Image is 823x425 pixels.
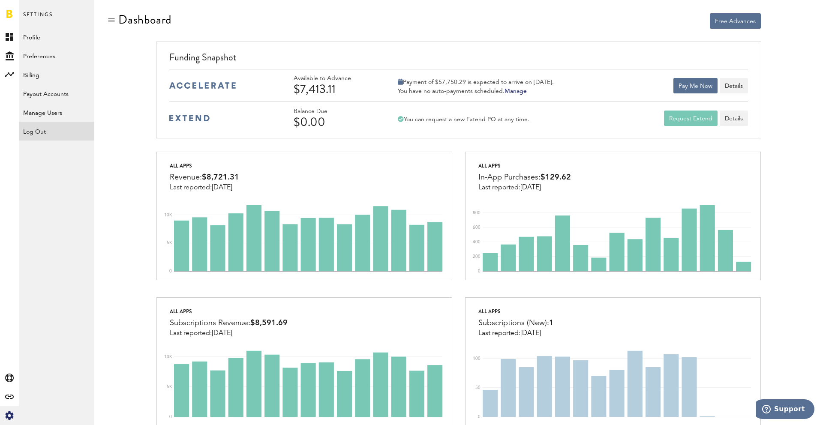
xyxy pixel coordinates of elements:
span: [DATE] [212,184,232,191]
span: [DATE] [520,330,541,337]
div: All apps [170,161,239,171]
iframe: Opens a widget where you can find more information [756,399,814,421]
text: 800 [473,211,481,215]
span: $129.62 [541,174,571,181]
div: $0.00 [294,115,375,129]
text: 10K [164,355,172,359]
a: Manage [505,88,527,94]
div: Last reported: [170,184,239,192]
text: 0 [478,269,481,273]
span: Settings [23,9,53,27]
text: 600 [473,225,481,230]
div: Last reported: [478,184,571,192]
div: All apps [478,306,554,317]
a: Payout Accounts [19,84,94,103]
img: extend-medium-blue-logo.svg [169,115,210,122]
button: Pay Me Now [673,78,718,93]
a: Preferences [19,46,94,65]
div: All apps [478,161,571,171]
div: You can request a new Extend PO at any time. [398,116,529,123]
span: [DATE] [212,330,232,337]
text: 50 [475,386,481,390]
text: 5K [167,385,172,389]
text: 0 [169,269,172,273]
div: Available to Advance [294,75,375,82]
img: accelerate-medium-blue-logo.svg [169,82,236,89]
a: Profile [19,27,94,46]
span: 1 [549,319,554,327]
div: Subscriptions (New): [478,317,554,329]
div: Dashboard [118,13,171,27]
div: All apps [170,306,288,317]
div: $7,413.11 [294,82,375,96]
div: Balance Due [294,108,375,115]
a: Details [720,111,748,126]
div: Subscriptions Revenue: [170,317,288,329]
div: Last reported: [170,329,288,337]
text: 400 [473,240,481,244]
a: Manage Users [19,103,94,122]
div: Payment of $57,750.29 is expected to arrive on [DATE]. [398,78,554,86]
text: 100 [473,356,481,361]
text: 0 [169,415,172,419]
text: 5K [167,241,172,245]
div: In-App Purchases: [478,171,571,184]
text: 0 [478,415,481,419]
button: Details [720,78,748,93]
text: 200 [473,254,481,259]
text: 10K [164,213,172,217]
div: Revenue: [170,171,239,184]
span: $8,721.31 [202,174,239,181]
span: $8,591.69 [250,319,288,327]
div: Last reported: [478,329,554,337]
button: Request Extend [664,111,718,126]
span: [DATE] [520,184,541,191]
div: Funding Snapshot [169,51,748,69]
div: You have no auto-payments scheduled. [398,87,554,95]
div: Log Out [19,122,94,137]
a: Billing [19,65,94,84]
button: Free Advances [710,13,761,29]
